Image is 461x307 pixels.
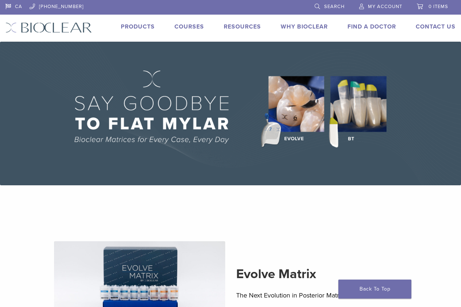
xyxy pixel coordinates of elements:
[5,22,92,33] img: Bioclear
[121,23,155,30] a: Products
[224,23,261,30] a: Resources
[281,23,328,30] a: Why Bioclear
[174,23,204,30] a: Courses
[324,4,345,10] span: Search
[368,4,402,10] span: My Account
[429,4,448,10] span: 0 items
[236,265,407,283] h2: Evolve Matrix
[236,290,407,301] p: The Next Evolution in Posterior Matrices
[416,23,456,30] a: Contact Us
[338,280,411,299] a: Back To Top
[347,23,396,30] a: Find A Doctor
